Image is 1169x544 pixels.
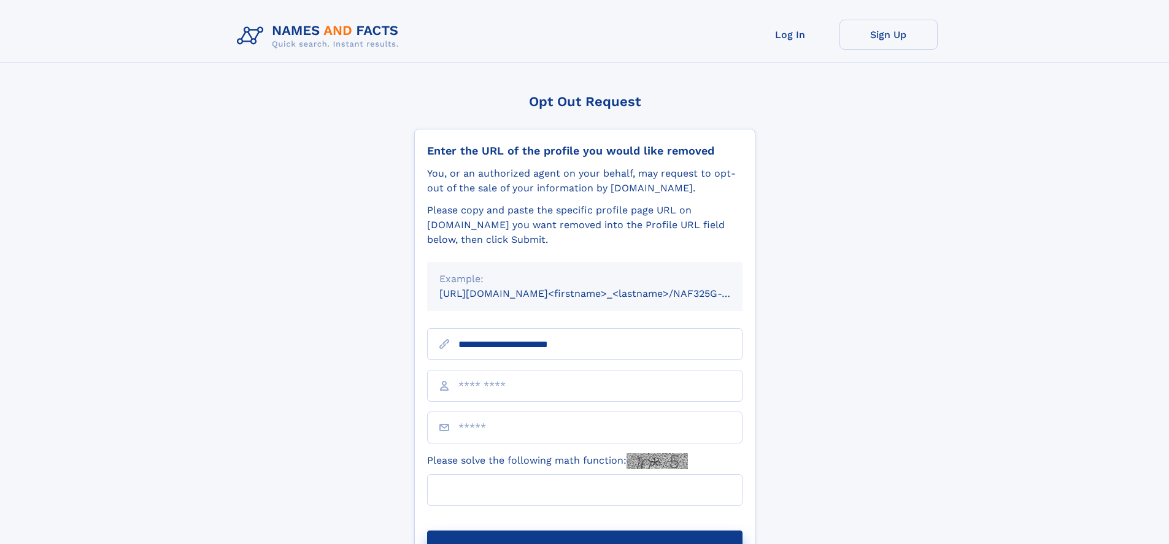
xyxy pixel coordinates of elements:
div: Example: [439,272,730,286]
div: Please copy and paste the specific profile page URL on [DOMAIN_NAME] you want removed into the Pr... [427,203,743,247]
label: Please solve the following math function: [427,453,688,469]
a: Sign Up [839,20,938,50]
a: Log In [741,20,839,50]
div: You, or an authorized agent on your behalf, may request to opt-out of the sale of your informatio... [427,166,743,196]
img: Logo Names and Facts [232,20,409,53]
div: Opt Out Request [414,94,755,109]
small: [URL][DOMAIN_NAME]<firstname>_<lastname>/NAF325G-xxxxxxxx [439,288,766,299]
div: Enter the URL of the profile you would like removed [427,144,743,158]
